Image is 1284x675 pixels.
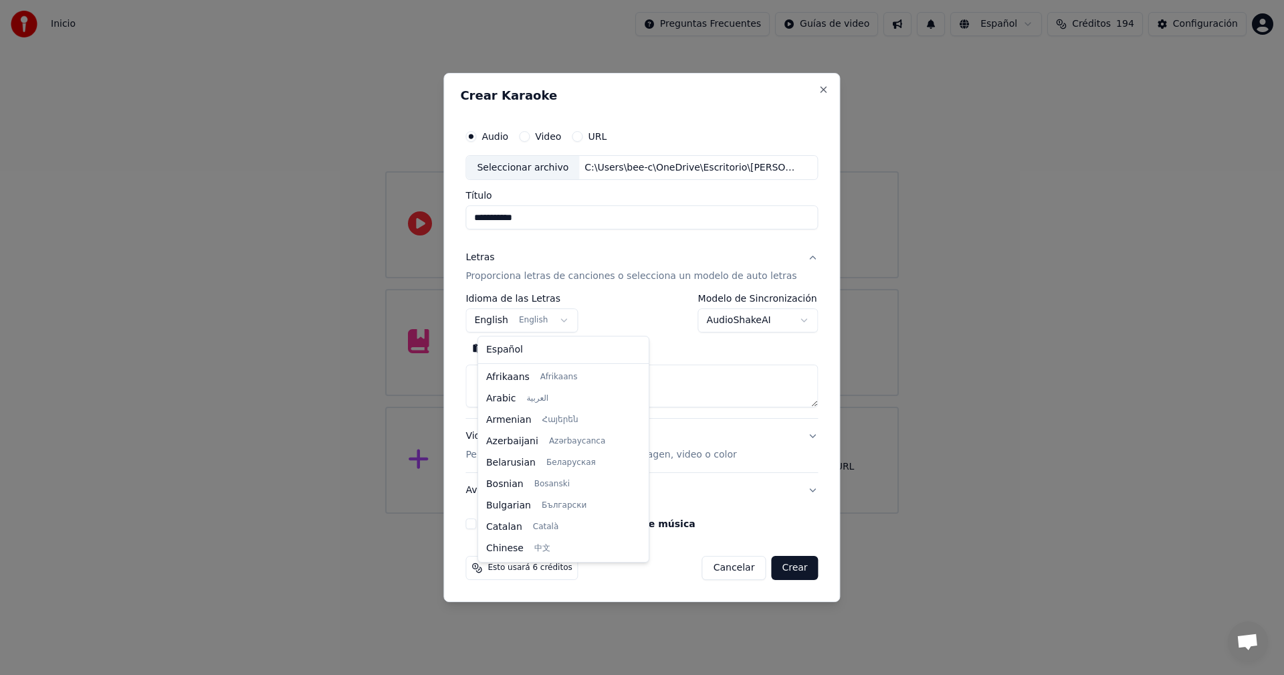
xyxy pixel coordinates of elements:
span: Afrikaans [486,371,530,384]
span: Belarusian [486,456,536,470]
span: Chinese [486,542,524,555]
span: Հայերեն [542,415,578,425]
span: Беларуская [546,458,596,468]
span: Bosanski [534,479,570,490]
span: Armenian [486,413,532,427]
span: Afrikaans [540,372,578,383]
span: Arabic [486,392,516,405]
span: Català [533,522,558,533]
span: Azerbaijani [486,435,538,448]
span: Български [542,500,586,511]
span: Español [486,343,523,357]
span: Catalan [486,520,522,534]
span: Bosnian [486,478,524,491]
span: 中文 [534,543,550,554]
span: Bulgarian [486,499,531,512]
span: العربية [526,393,548,404]
span: Azərbaycanca [549,436,605,447]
